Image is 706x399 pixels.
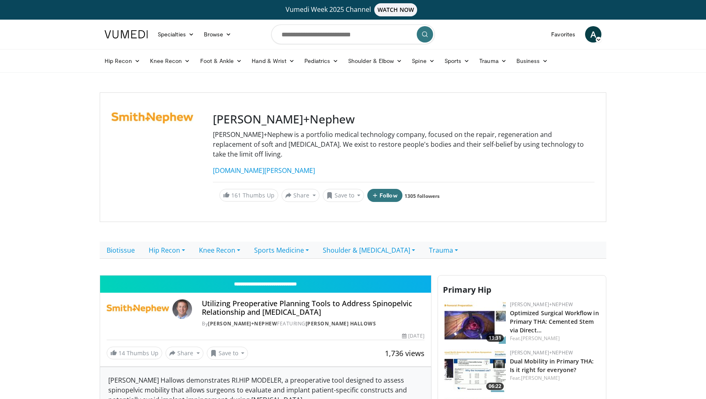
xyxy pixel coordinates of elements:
span: WATCH NOW [374,3,418,16]
a: Dual Mobility in Primary THA: Is it right for everyone? [510,357,594,374]
a: Shoulder & [MEDICAL_DATA] [316,242,422,259]
a: A [585,26,601,43]
a: [PERSON_NAME] [521,374,560,381]
button: Share [165,347,203,360]
a: Sports [440,53,475,69]
div: [DATE] [402,332,424,340]
span: 13:31 [486,334,504,342]
span: 14 [118,349,125,357]
img: Smith+Nephew [107,299,169,319]
a: Favorites [546,26,580,43]
a: Business [512,53,553,69]
a: Knee Recon [145,53,195,69]
a: [PERSON_NAME]+Nephew [510,301,573,308]
span: 1,736 views [385,348,424,358]
img: Avatar [172,299,192,319]
a: 06:22 [445,349,506,392]
a: Sports Medicine [247,242,316,259]
a: 14 Thumbs Up [107,347,162,359]
a: Hand & Wrist [247,53,299,69]
a: [PERSON_NAME] Hallows [306,320,376,327]
h4: Utilizing Preoperative Planning Tools to Address Spinopelvic Relationship and [MEDICAL_DATA] [202,299,424,317]
a: Hip Recon [100,53,145,69]
span: 161 [231,191,241,199]
a: Vumedi Week 2025 ChannelWATCH NOW [106,3,600,16]
a: Spine [407,53,439,69]
a: Hip Recon [142,242,192,259]
button: Follow [367,189,402,202]
div: Feat. [510,335,599,342]
a: Biotissue [100,242,142,259]
span: Primary Hip [443,284,492,295]
span: 06:22 [486,383,504,390]
a: 161 Thumbs Up [219,189,278,202]
button: Save to [207,347,248,360]
img: 0fcfa1b5-074a-41e4-bf3d-4df9b2562a6c.150x105_q85_crop-smart_upscale.jpg [445,301,506,344]
a: Trauma [474,53,512,69]
a: [DOMAIN_NAME][PERSON_NAME] [213,166,315,175]
button: Save to [323,189,364,202]
div: Feat. [510,374,599,382]
a: Knee Recon [192,242,247,259]
img: VuMedi Logo [105,30,148,38]
a: 13:31 [445,301,506,344]
div: By FEATURING [202,320,424,327]
a: [PERSON_NAME]+Nephew [208,320,277,327]
h3: [PERSON_NAME]+Nephew [213,112,594,126]
a: [PERSON_NAME] [521,335,560,342]
a: Optimized Surgical Workflow in Primary THA: Cemented Stem via Direct… [510,309,599,334]
button: Share [282,189,319,202]
a: 1305 followers [404,193,440,199]
a: Specialties [153,26,199,43]
a: [PERSON_NAME]+Nephew [510,349,573,356]
a: Trauma [422,242,465,259]
a: Foot & Ankle [195,53,247,69]
a: Browse [199,26,237,43]
input: Search topics, interventions [271,25,435,44]
a: Shoulder & Elbow [343,53,407,69]
img: ca45bebe-5fc4-4b9b-9513-8f91197adb19.150x105_q85_crop-smart_upscale.jpg [445,349,506,392]
p: [PERSON_NAME]+Nephew is a portfolio medical technology company, focused on the repair, regenerati... [213,130,594,159]
a: Pediatrics [299,53,343,69]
